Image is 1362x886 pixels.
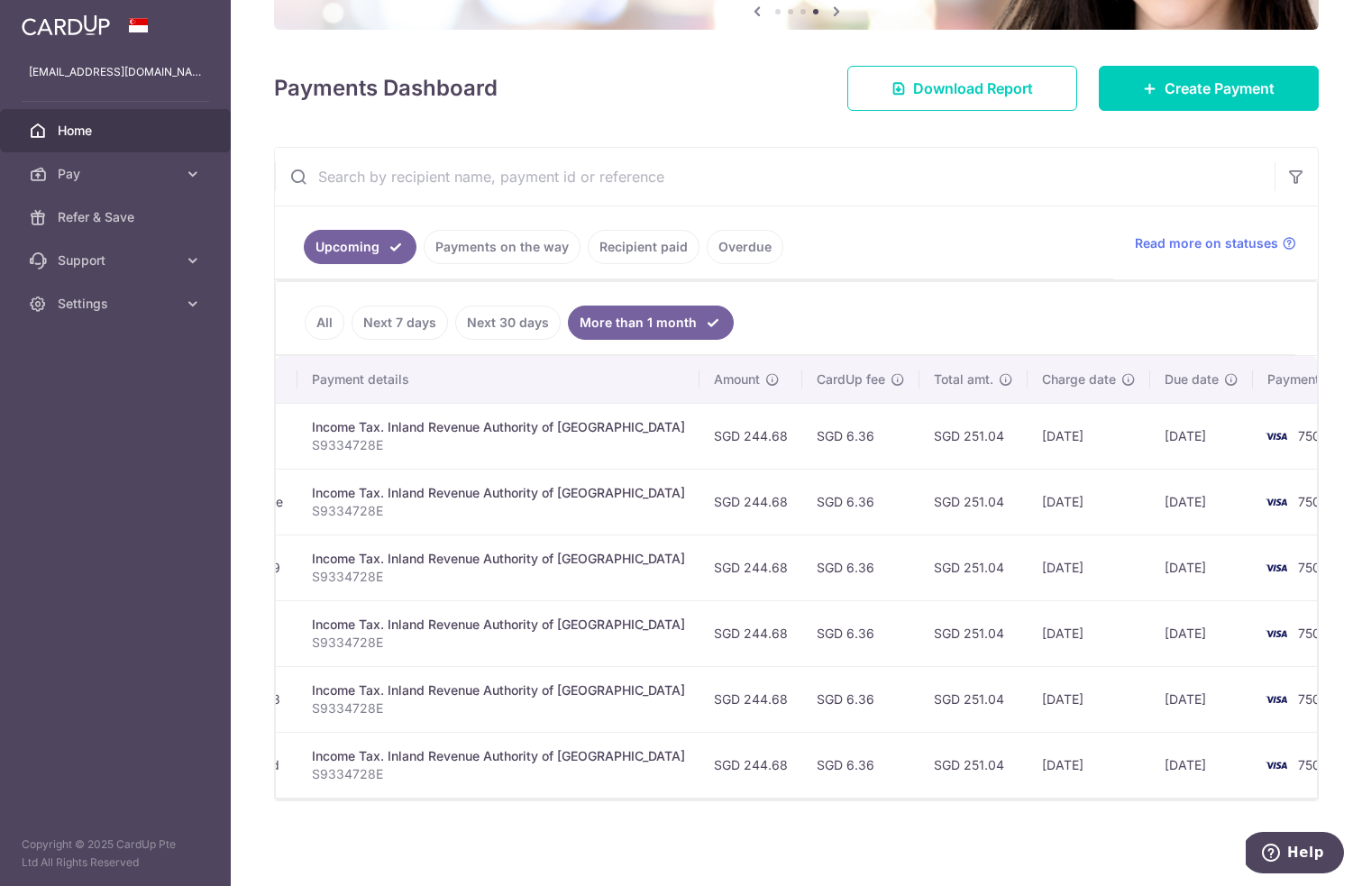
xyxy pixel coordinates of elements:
div: Income Tax. Inland Revenue Authority of [GEOGRAPHIC_DATA] [312,616,685,634]
td: SGD 251.04 [919,469,1028,534]
td: [DATE] [1028,534,1150,600]
div: Income Tax. Inland Revenue Authority of [GEOGRAPHIC_DATA] [312,484,685,502]
span: Charge date [1042,370,1116,388]
td: SGD 6.36 [802,534,919,600]
span: Pay [58,165,177,183]
span: 7504 [1298,428,1329,443]
span: 7504 [1298,626,1329,641]
td: SGD 244.68 [699,534,802,600]
a: Next 30 days [455,306,561,340]
td: [DATE] [1150,469,1253,534]
p: S9334728E [312,568,685,586]
th: Payment details [297,356,699,403]
span: Home [58,122,177,140]
span: Support [58,251,177,269]
span: Amount [714,370,760,388]
img: Bank Card [1258,425,1294,447]
p: S9334728E [312,502,685,520]
p: S9334728E [312,765,685,783]
p: S9334728E [312,634,685,652]
a: Upcoming [304,230,416,264]
td: SGD 6.36 [802,600,919,666]
span: Download Report [913,78,1033,99]
a: All [305,306,344,340]
span: Due date [1165,370,1219,388]
td: [DATE] [1028,403,1150,469]
div: Income Tax. Inland Revenue Authority of [GEOGRAPHIC_DATA] [312,681,685,699]
a: Read more on statuses [1135,234,1296,252]
td: [DATE] [1028,732,1150,798]
p: S9334728E [312,699,685,717]
span: Total amt. [934,370,993,388]
img: Bank Card [1258,557,1294,579]
div: Income Tax. Inland Revenue Authority of [GEOGRAPHIC_DATA] [312,550,685,568]
td: SGD 244.68 [699,403,802,469]
p: [EMAIL_ADDRESS][DOMAIN_NAME] [29,63,202,81]
td: [DATE] [1150,534,1253,600]
a: Next 7 days [352,306,448,340]
td: SGD 244.68 [699,469,802,534]
h4: Payments Dashboard [274,72,498,105]
span: 7504 [1298,560,1329,575]
td: SGD 251.04 [919,666,1028,732]
td: [DATE] [1028,666,1150,732]
td: SGD 251.04 [919,732,1028,798]
td: SGD 6.36 [802,403,919,469]
a: Overdue [707,230,783,264]
a: More than 1 month [568,306,734,340]
td: [DATE] [1028,469,1150,534]
td: SGD 244.68 [699,732,802,798]
td: SGD 244.68 [699,666,802,732]
td: SGD 6.36 [802,469,919,534]
p: S9334728E [312,436,685,454]
td: SGD 251.04 [919,403,1028,469]
span: 7504 [1298,691,1329,707]
img: Bank Card [1258,754,1294,776]
a: Create Payment [1099,66,1319,111]
img: Bank Card [1258,623,1294,644]
div: Income Tax. Inland Revenue Authority of [GEOGRAPHIC_DATA] [312,747,685,765]
iframe: Opens a widget where you can find more information [1246,832,1344,877]
img: CardUp [22,14,110,36]
img: Bank Card [1258,689,1294,710]
td: SGD 251.04 [919,600,1028,666]
span: CardUp fee [817,370,885,388]
td: SGD 6.36 [802,666,919,732]
span: 7504 [1298,494,1329,509]
a: Recipient paid [588,230,699,264]
td: [DATE] [1150,732,1253,798]
span: Create Payment [1165,78,1275,99]
a: Payments on the way [424,230,580,264]
td: SGD 6.36 [802,732,919,798]
img: Bank Card [1258,491,1294,513]
a: Download Report [847,66,1077,111]
span: Settings [58,295,177,313]
td: SGD 251.04 [919,534,1028,600]
span: Refer & Save [58,208,177,226]
td: [DATE] [1150,403,1253,469]
td: SGD 244.68 [699,600,802,666]
td: [DATE] [1150,666,1253,732]
input: Search by recipient name, payment id or reference [275,148,1275,206]
span: Read more on statuses [1135,234,1278,252]
div: Income Tax. Inland Revenue Authority of [GEOGRAPHIC_DATA] [312,418,685,436]
td: [DATE] [1028,600,1150,666]
td: [DATE] [1150,600,1253,666]
span: 7504 [1298,757,1329,772]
